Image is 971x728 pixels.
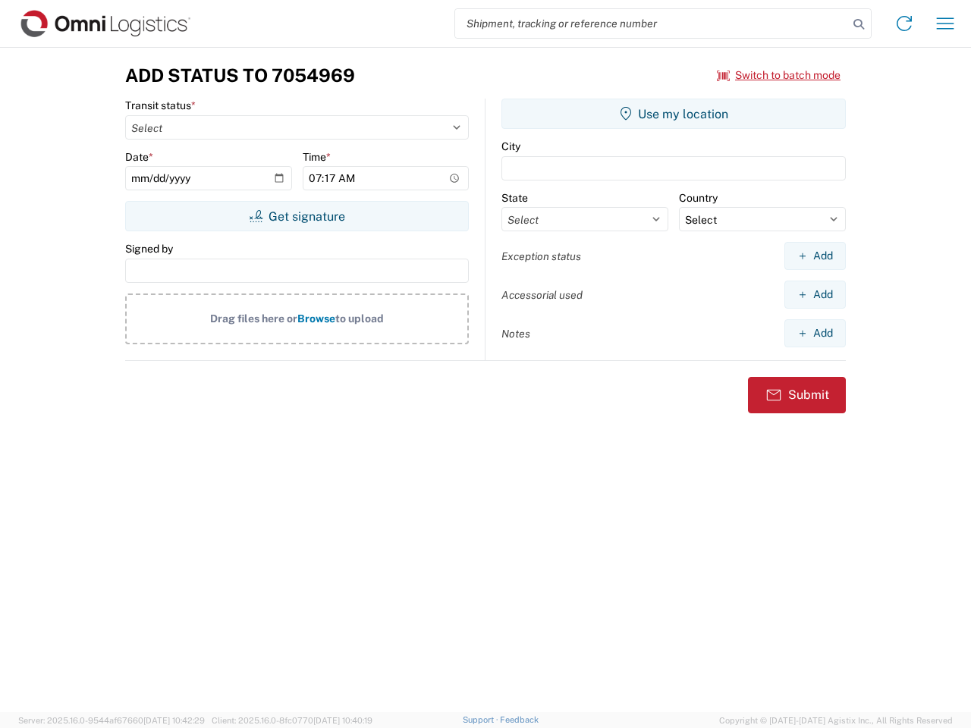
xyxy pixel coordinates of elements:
[297,312,335,325] span: Browse
[500,715,539,724] a: Feedback
[455,9,848,38] input: Shipment, tracking or reference number
[125,201,469,231] button: Get signature
[717,63,841,88] button: Switch to batch mode
[784,281,846,309] button: Add
[143,716,205,725] span: [DATE] 10:42:29
[463,715,501,724] a: Support
[679,191,718,205] label: Country
[501,99,846,129] button: Use my location
[719,714,953,727] span: Copyright © [DATE]-[DATE] Agistix Inc., All Rights Reserved
[335,312,384,325] span: to upload
[210,312,297,325] span: Drag files here or
[125,99,196,112] label: Transit status
[784,242,846,270] button: Add
[501,288,583,302] label: Accessorial used
[501,249,581,263] label: Exception status
[125,64,355,86] h3: Add Status to 7054969
[784,319,846,347] button: Add
[18,716,205,725] span: Server: 2025.16.0-9544af67660
[125,242,173,256] label: Signed by
[125,150,153,164] label: Date
[212,716,372,725] span: Client: 2025.16.0-8fc0770
[748,377,846,413] button: Submit
[313,716,372,725] span: [DATE] 10:40:19
[501,327,530,340] label: Notes
[303,150,331,164] label: Time
[501,140,520,153] label: City
[501,191,528,205] label: State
